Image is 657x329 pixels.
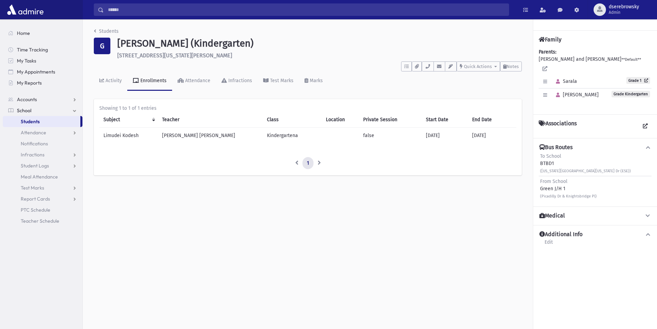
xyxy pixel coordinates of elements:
a: Infractions [216,71,258,91]
span: Test Marks [21,185,44,191]
h6: [STREET_ADDRESS][US_STATE][PERSON_NAME] [117,52,522,59]
div: Infractions [227,78,252,84]
a: Students [3,116,80,127]
small: (Picadilly Dr & Knightsbridge Pl) [540,194,597,199]
span: Student Logs [21,163,49,169]
td: false [359,127,421,143]
a: Teacher Schedule [3,215,82,226]
button: Notes [500,61,522,71]
a: 1 [302,157,313,170]
div: Enrollments [139,78,167,84]
span: Notifications [21,141,48,147]
a: Grade 1 [626,77,650,84]
div: Showing 1 to 1 of 1 entries [99,105,516,112]
a: Attendance [3,127,82,138]
th: Location [322,112,359,128]
button: Medical [539,212,651,220]
a: My Appointments [3,66,82,77]
span: To School [540,153,561,159]
small: ([US_STATE][GEOGRAPHIC_DATA][US_STATE] Dr (ESE)) [540,169,631,173]
div: Green J/H 1 [540,178,597,200]
a: Infractions [3,149,82,160]
span: School [17,107,31,114]
a: View all Associations [639,120,651,133]
a: Report Cards [3,193,82,204]
b: Parents: [539,49,556,55]
a: Accounts [3,94,82,105]
th: End Date [468,112,516,128]
span: Notes [507,64,519,69]
span: Students [21,118,40,125]
div: Test Marks [269,78,293,84]
td: Kindergartena [263,127,322,143]
input: Search [104,3,509,16]
img: AdmirePro [6,3,45,17]
td: Limudei Kodesh [99,127,158,143]
th: Private Session [359,112,421,128]
div: Activity [104,78,122,84]
span: Grade Kindergarten [611,91,650,97]
span: PTC Schedule [21,207,50,213]
span: Admin [609,10,639,15]
span: Accounts [17,96,37,103]
span: My Appointments [17,69,55,75]
a: Home [3,28,82,39]
span: Attendance [21,129,46,136]
a: Notifications [3,138,82,149]
a: Edit [544,238,553,251]
a: Attendance [172,71,216,91]
th: Start Date [422,112,468,128]
th: Class [263,112,322,128]
span: Home [17,30,30,36]
h4: Medical [539,212,565,220]
span: Meal Attendance [21,174,58,180]
h4: Bus Routes [539,144,573,151]
h1: [PERSON_NAME] (Kindergarten) [117,38,522,49]
span: Sarala [553,78,577,84]
a: Meal Attendance [3,171,82,182]
h4: Family [539,36,561,43]
a: Test Marks [3,182,82,193]
a: Marks [299,71,328,91]
span: From School [540,178,567,184]
div: BTBD1 [540,153,631,174]
a: School [3,105,82,116]
button: Quick Actions [457,61,500,71]
a: Activity [94,71,127,91]
h4: Associations [539,120,577,133]
span: Quick Actions [464,64,492,69]
nav: breadcrumb [94,28,119,38]
th: Subject [99,112,158,128]
a: Student Logs [3,160,82,171]
span: Teacher Schedule [21,218,59,224]
span: dserebrowsky [609,4,639,10]
a: Time Tracking [3,44,82,55]
td: [PERSON_NAME] [PERSON_NAME] [158,127,263,143]
span: My Reports [17,80,42,86]
a: My Tasks [3,55,82,66]
span: [PERSON_NAME] [553,92,599,98]
button: Additional Info [539,231,651,238]
span: Report Cards [21,196,50,202]
a: Enrollments [127,71,172,91]
th: Teacher [158,112,263,128]
span: Infractions [21,152,44,158]
div: G [94,38,110,54]
a: PTC Schedule [3,204,82,215]
td: [DATE] [468,127,516,143]
div: Attendance [184,78,210,84]
td: [DATE] [422,127,468,143]
a: Students [94,28,119,34]
a: My Reports [3,77,82,88]
span: Time Tracking [17,47,48,53]
button: Bus Routes [539,144,651,151]
span: My Tasks [17,58,36,64]
h4: Additional Info [539,231,583,238]
a: Test Marks [258,71,299,91]
div: Marks [308,78,323,84]
div: [PERSON_NAME] and [PERSON_NAME] [539,48,651,109]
